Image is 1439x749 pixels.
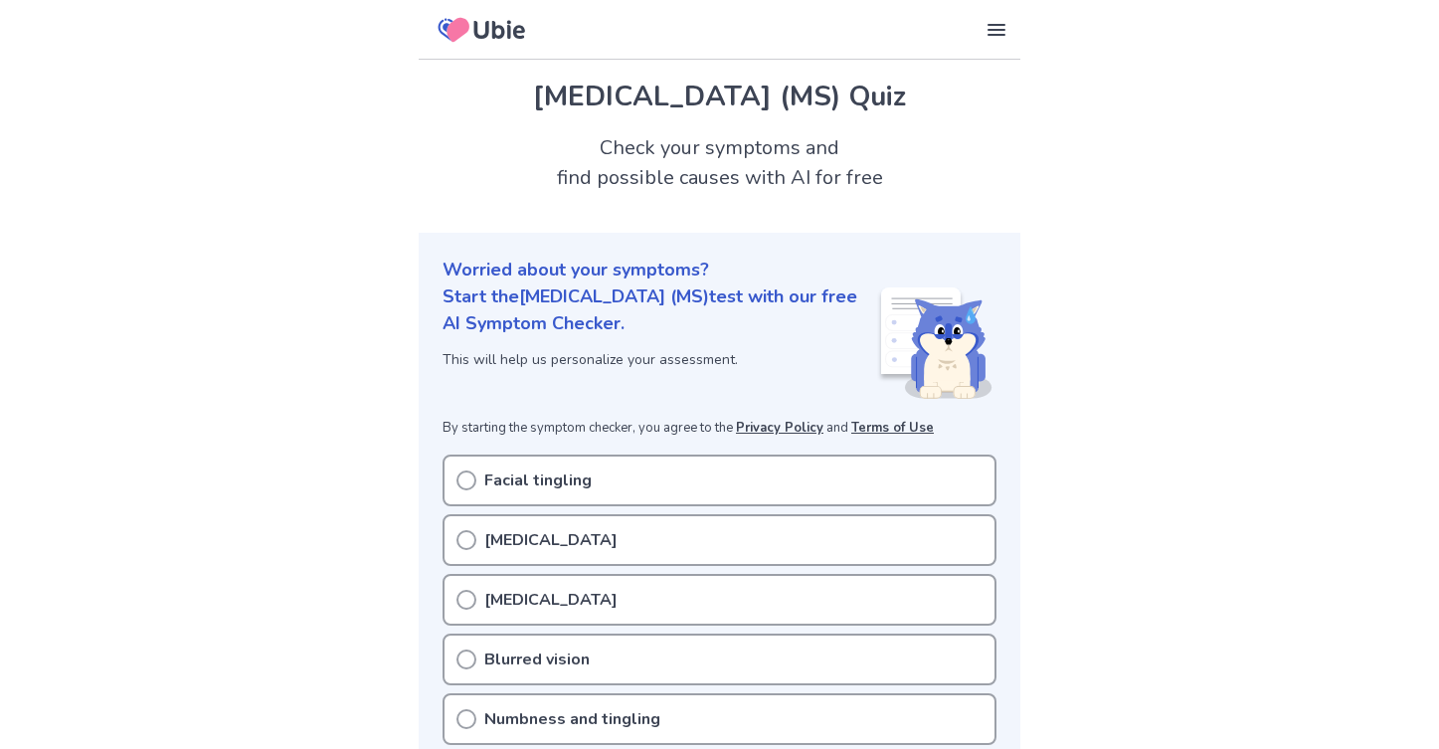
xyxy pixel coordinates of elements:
p: This will help us personalize your assessment. [443,349,877,370]
p: [MEDICAL_DATA] [484,588,618,612]
p: Start the [MEDICAL_DATA] (MS) test with our free AI Symptom Checker. [443,283,877,337]
h2: Check your symptoms and find possible causes with AI for free [419,133,1020,193]
p: Facial tingling [484,468,592,492]
img: Shiba [877,287,992,399]
h1: [MEDICAL_DATA] (MS) Quiz [443,76,996,117]
p: [MEDICAL_DATA] [484,528,618,552]
p: Blurred vision [484,648,590,671]
a: Terms of Use [851,419,934,437]
p: Worried about your symptoms? [443,257,996,283]
p: Numbness and tingling [484,707,660,731]
p: By starting the symptom checker, you agree to the and [443,419,996,439]
a: Privacy Policy [736,419,823,437]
